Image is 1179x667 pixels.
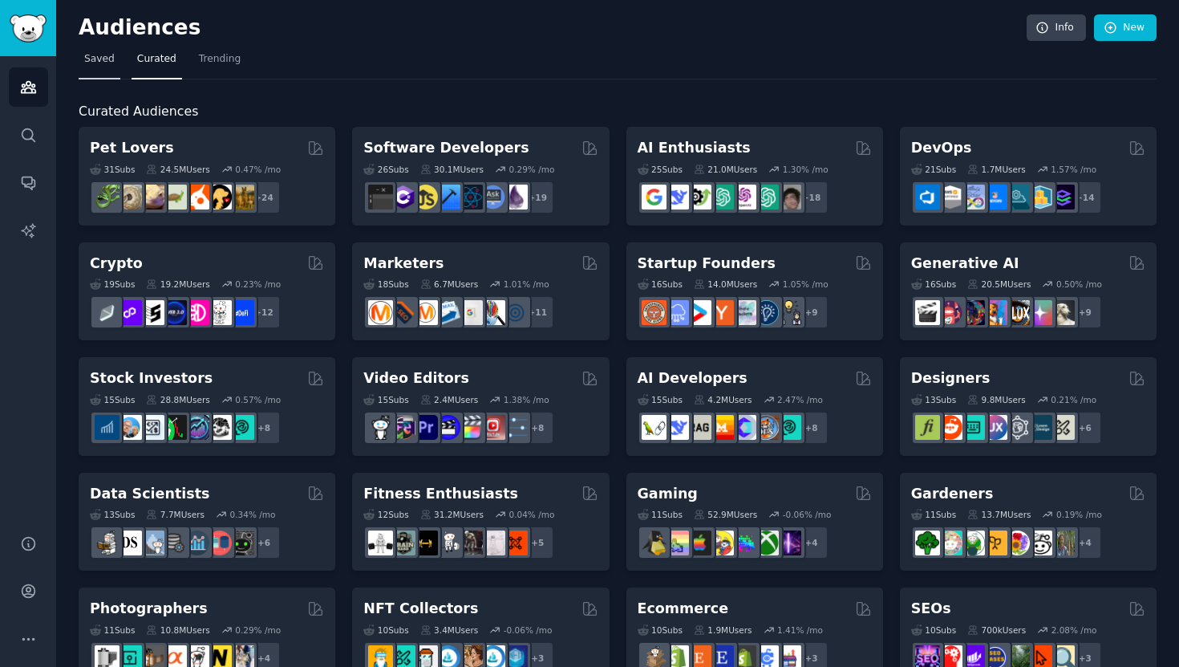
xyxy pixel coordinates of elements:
h2: Audiences [79,15,1027,41]
h2: AI Enthusiasts [638,138,751,158]
h2: Pet Lovers [90,138,174,158]
img: software [368,185,393,209]
img: FluxAI [1005,300,1030,325]
h2: SEOs [911,599,951,619]
img: sdforall [982,300,1007,325]
img: learnjavascript [413,185,438,209]
div: 24.5M Users [146,164,209,175]
a: Info [1027,14,1086,42]
div: + 8 [795,411,829,445]
img: workout [413,531,438,555]
div: -0.06 % /mo [504,624,553,636]
div: 18 Sub s [363,279,408,290]
img: Trading [162,415,187,440]
div: 0.19 % /mo [1056,509,1102,520]
img: starryai [1027,300,1052,325]
img: DeepSeek [664,415,689,440]
h2: Generative AI [911,254,1019,274]
img: statistics [140,531,164,555]
img: GardenersWorld [1050,531,1075,555]
div: 10 Sub s [638,624,683,636]
a: Trending [193,47,246,79]
a: Saved [79,47,120,79]
div: + 8 [521,411,554,445]
div: + 24 [247,181,281,214]
img: finalcutpro [458,415,483,440]
h2: Marketers [363,254,444,274]
h2: Crypto [90,254,143,274]
h2: Ecommerce [638,599,729,619]
div: 21 Sub s [911,164,956,175]
img: growmybusiness [776,300,801,325]
img: cockatiel [184,185,209,209]
img: vegetablegardening [915,531,940,555]
img: UXDesign [982,415,1007,440]
div: + 12 [247,295,281,329]
div: 15 Sub s [90,394,135,405]
img: SaaS [664,300,689,325]
img: analytics [184,531,209,555]
div: 2.47 % /mo [777,394,823,405]
img: MistralAI [709,415,734,440]
div: 11 Sub s [911,509,956,520]
div: + 6 [1068,411,1102,445]
div: 2.4M Users [420,394,479,405]
div: 6.7M Users [420,279,479,290]
div: 0.29 % /mo [235,624,281,636]
div: + 9 [1068,295,1102,329]
img: aws_cdk [1027,185,1052,209]
img: datascience [117,531,142,555]
img: ethstaker [140,300,164,325]
div: 16 Sub s [911,279,956,290]
div: + 5 [521,526,554,559]
div: + 14 [1068,181,1102,214]
img: reactnative [458,185,483,209]
img: OpenSourceAI [731,415,756,440]
img: dataengineering [162,531,187,555]
img: fitness30plus [458,531,483,555]
img: elixir [503,185,528,209]
h2: Fitness Enthusiasts [363,484,518,504]
img: GummySearch logo [10,14,47,43]
div: 13 Sub s [911,394,956,405]
img: DevOpsLinks [982,185,1007,209]
img: OpenAIDev [731,185,756,209]
div: 21.0M Users [694,164,757,175]
div: + 9 [795,295,829,329]
img: Forex [140,415,164,440]
div: 1.41 % /mo [777,624,823,636]
h2: Video Editors [363,368,469,388]
img: dogbreed [229,185,254,209]
img: PetAdvice [207,185,232,209]
img: defi_ [229,300,254,325]
div: 13.7M Users [967,509,1031,520]
img: GamerPals [709,531,734,555]
img: learndesign [1027,415,1052,440]
div: 9.8M Users [967,394,1026,405]
img: indiehackers [731,300,756,325]
div: 52.9M Users [694,509,757,520]
div: + 18 [795,181,829,214]
img: Emailmarketing [436,300,460,325]
img: UX_Design [1050,415,1075,440]
div: 0.47 % /mo [235,164,281,175]
div: 1.57 % /mo [1051,164,1096,175]
h2: AI Developers [638,368,748,388]
h2: Startup Founders [638,254,776,274]
h2: Data Scientists [90,484,209,504]
img: ethfinance [95,300,120,325]
img: GardeningUK [982,531,1007,555]
img: GoogleGeminiAI [642,185,666,209]
img: logodesign [938,415,962,440]
div: + 11 [521,295,554,329]
div: 14.0M Users [694,279,757,290]
img: data [229,531,254,555]
img: defiblockchain [184,300,209,325]
span: Saved [84,52,115,67]
img: UrbanGardening [1027,531,1052,555]
img: datasets [207,531,232,555]
img: PlatformEngineers [1050,185,1075,209]
span: Trending [199,52,241,67]
div: 4.2M Users [694,394,752,405]
div: 700k Users [967,624,1026,636]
